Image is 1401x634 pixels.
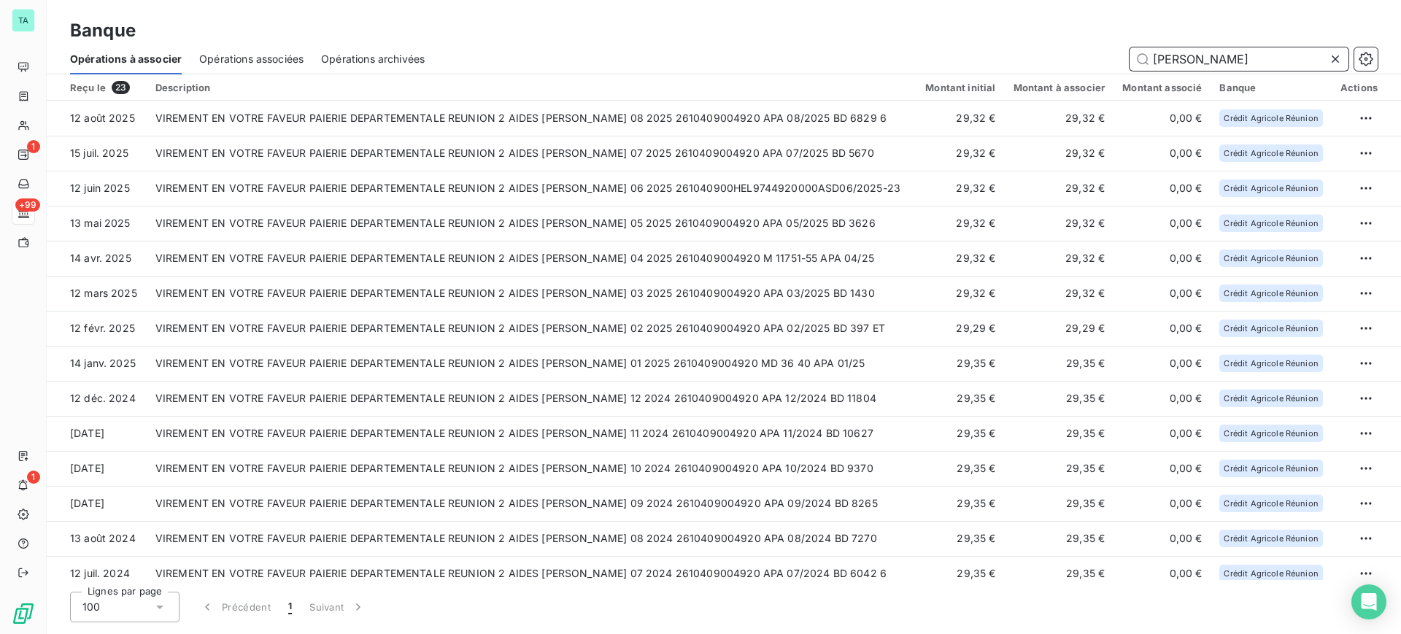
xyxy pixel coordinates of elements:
[916,206,1004,241] td: 29,32 €
[47,241,147,276] td: 14 avr. 2025
[147,241,916,276] td: VIREMENT EN VOTRE FAVEUR PAIERIE DEPARTEMENTALE REUNION 2 AIDES [PERSON_NAME] 04 2025 26104090049...
[1114,241,1211,276] td: 0,00 €
[1005,276,1114,311] td: 29,32 €
[1005,311,1114,346] td: 29,29 €
[47,171,147,206] td: 12 juin 2025
[1224,184,1318,193] span: Crédit Agricole Réunion
[147,416,916,451] td: VIREMENT EN VOTRE FAVEUR PAIERIE DEPARTEMENTALE REUNION 2 AIDES [PERSON_NAME] 11 2024 26104090049...
[47,521,147,556] td: 13 août 2024
[12,9,35,32] div: TA
[147,311,916,346] td: VIREMENT EN VOTRE FAVEUR PAIERIE DEPARTEMENTALE REUNION 2 AIDES [PERSON_NAME] 02 2025 26104090049...
[1114,311,1211,346] td: 0,00 €
[1005,416,1114,451] td: 29,35 €
[1114,136,1211,171] td: 0,00 €
[916,451,1004,486] td: 29,35 €
[12,143,34,166] a: 1
[147,276,916,311] td: VIREMENT EN VOTRE FAVEUR PAIERIE DEPARTEMENTALE REUNION 2 AIDES [PERSON_NAME] 03 2025 26104090049...
[1224,219,1318,228] span: Crédit Agricole Réunion
[1114,521,1211,556] td: 0,00 €
[1114,346,1211,381] td: 0,00 €
[15,198,40,212] span: +99
[1224,464,1318,473] span: Crédit Agricole Réunion
[916,241,1004,276] td: 29,32 €
[1130,47,1348,71] input: Rechercher
[1005,101,1114,136] td: 29,32 €
[1114,381,1211,416] td: 0,00 €
[301,592,374,622] button: Suivant
[147,206,916,241] td: VIREMENT EN VOTRE FAVEUR PAIERIE DEPARTEMENTALE REUNION 2 AIDES [PERSON_NAME] 05 2025 26104090049...
[1114,556,1211,591] td: 0,00 €
[147,486,916,521] td: VIREMENT EN VOTRE FAVEUR PAIERIE DEPARTEMENTALE REUNION 2 AIDES [PERSON_NAME] 09 2024 26104090049...
[147,171,916,206] td: VIREMENT EN VOTRE FAVEUR PAIERIE DEPARTEMENTALE REUNION 2 AIDES [PERSON_NAME] 06 2025 261040900HE...
[47,381,147,416] td: 12 déc. 2024
[321,52,425,66] span: Opérations archivées
[1224,394,1318,403] span: Crédit Agricole Réunion
[147,346,916,381] td: VIREMENT EN VOTRE FAVEUR PAIERIE DEPARTEMENTALE REUNION 2 AIDES [PERSON_NAME] 01 2025 26104090049...
[47,101,147,136] td: 12 août 2025
[112,81,130,94] span: 23
[47,346,147,381] td: 14 janv. 2025
[916,136,1004,171] td: 29,32 €
[1351,584,1386,619] div: Open Intercom Messenger
[925,82,995,93] div: Montant initial
[1114,416,1211,451] td: 0,00 €
[70,81,138,94] div: Reçu le
[916,381,1004,416] td: 29,35 €
[27,471,40,484] span: 1
[1114,276,1211,311] td: 0,00 €
[1224,499,1318,508] span: Crédit Agricole Réunion
[916,311,1004,346] td: 29,29 €
[1224,359,1318,368] span: Crédit Agricole Réunion
[27,140,40,153] span: 1
[1005,486,1114,521] td: 29,35 €
[1224,569,1318,578] span: Crédit Agricole Réunion
[1014,82,1105,93] div: Montant à associer
[916,171,1004,206] td: 29,32 €
[1224,114,1318,123] span: Crédit Agricole Réunion
[916,346,1004,381] td: 29,35 €
[12,602,35,625] img: Logo LeanPay
[1114,171,1211,206] td: 0,00 €
[1224,534,1318,543] span: Crédit Agricole Réunion
[1005,556,1114,591] td: 29,35 €
[1005,241,1114,276] td: 29,32 €
[1122,82,1202,93] div: Montant associé
[288,600,292,614] span: 1
[1224,324,1318,333] span: Crédit Agricole Réunion
[1224,149,1318,158] span: Crédit Agricole Réunion
[47,556,147,591] td: 12 juil. 2024
[1224,429,1318,438] span: Crédit Agricole Réunion
[82,600,100,614] span: 100
[47,311,147,346] td: 12 févr. 2025
[1005,136,1114,171] td: 29,32 €
[1005,346,1114,381] td: 29,35 €
[147,136,916,171] td: VIREMENT EN VOTRE FAVEUR PAIERIE DEPARTEMENTALE REUNION 2 AIDES [PERSON_NAME] 07 2025 26104090049...
[147,521,916,556] td: VIREMENT EN VOTRE FAVEUR PAIERIE DEPARTEMENTALE REUNION 2 AIDES [PERSON_NAME] 08 2024 26104090049...
[47,451,147,486] td: [DATE]
[12,201,34,225] a: +99
[1340,82,1378,93] div: Actions
[1114,451,1211,486] td: 0,00 €
[1219,82,1322,93] div: Banque
[1114,101,1211,136] td: 0,00 €
[1224,289,1318,298] span: Crédit Agricole Réunion
[1005,521,1114,556] td: 29,35 €
[279,592,301,622] button: 1
[147,451,916,486] td: VIREMENT EN VOTRE FAVEUR PAIERIE DEPARTEMENTALE REUNION 2 AIDES [PERSON_NAME] 10 2024 26104090049...
[916,101,1004,136] td: 29,32 €
[147,381,916,416] td: VIREMENT EN VOTRE FAVEUR PAIERIE DEPARTEMENTALE REUNION 2 AIDES [PERSON_NAME] 12 2024 26104090049...
[199,52,304,66] span: Opérations associées
[916,486,1004,521] td: 29,35 €
[1224,254,1318,263] span: Crédit Agricole Réunion
[47,416,147,451] td: [DATE]
[47,136,147,171] td: 15 juil. 2025
[147,556,916,591] td: VIREMENT EN VOTRE FAVEUR PAIERIE DEPARTEMENTALE REUNION 2 AIDES [PERSON_NAME] 07 2024 26104090049...
[47,276,147,311] td: 12 mars 2025
[47,206,147,241] td: 13 mai 2025
[916,416,1004,451] td: 29,35 €
[1114,486,1211,521] td: 0,00 €
[70,52,182,66] span: Opérations à associer
[47,486,147,521] td: [DATE]
[1114,206,1211,241] td: 0,00 €
[155,82,908,93] div: Description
